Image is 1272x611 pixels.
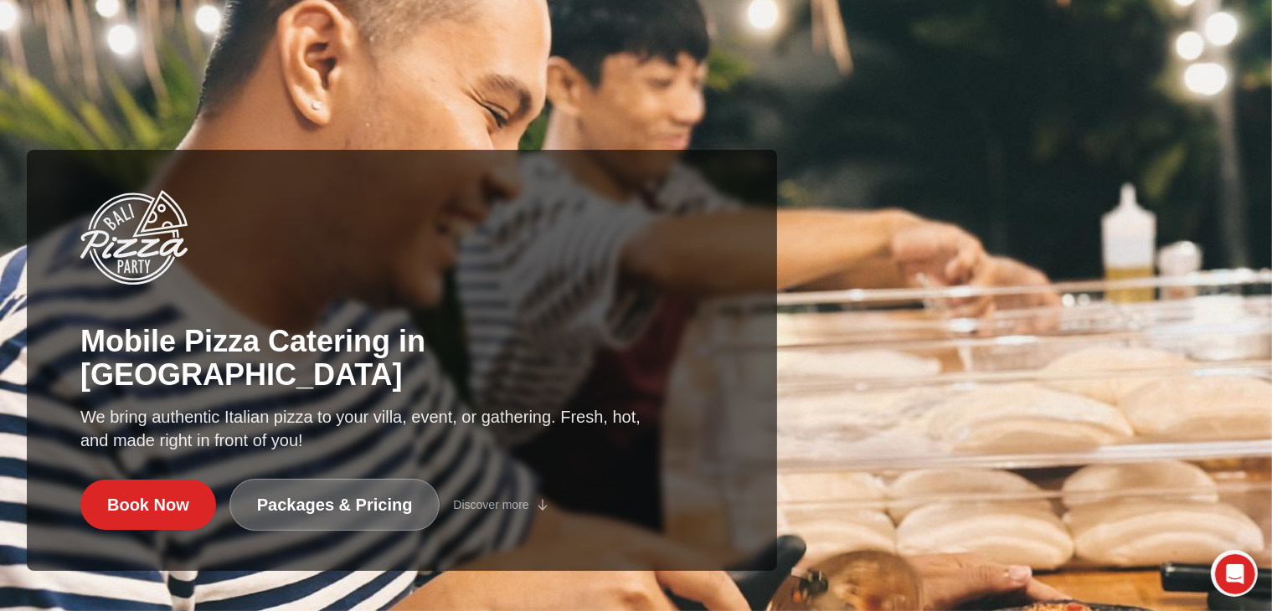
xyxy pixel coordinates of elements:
[1211,550,1258,597] iframe: Intercom live chat discovery launcher
[80,325,724,392] h1: Mobile Pizza Catering in [GEOGRAPHIC_DATA]
[453,496,528,513] span: Discover more
[80,480,216,530] a: Book Now
[80,190,188,285] img: Bali Pizza Party Logo - Mobile Pizza Catering in Bali
[80,405,643,452] p: We bring authentic Italian pizza to your villa, event, or gathering. Fresh, hot, and made right i...
[229,479,440,531] a: Packages & Pricing
[1215,554,1255,594] iframe: Intercom live chat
